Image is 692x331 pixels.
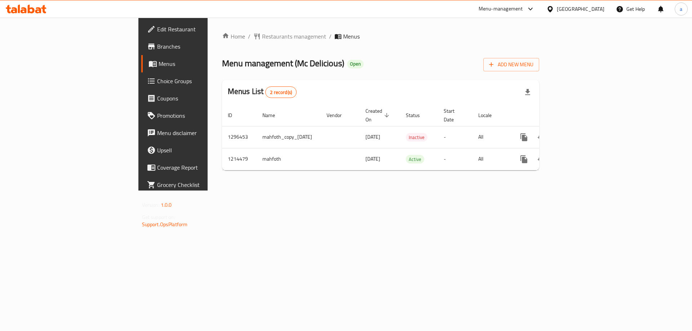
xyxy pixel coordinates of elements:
[444,107,464,124] span: Start Date
[222,55,344,71] span: Menu management ( Mc Delicious )
[347,61,364,67] span: Open
[262,32,326,41] span: Restaurants management
[479,5,523,13] div: Menu-management
[157,42,248,51] span: Branches
[141,159,254,176] a: Coverage Report
[228,86,297,98] h2: Menus List
[157,25,248,33] span: Edit Restaurant
[222,104,590,170] table: enhanced table
[327,111,351,120] span: Vendor
[406,155,424,164] span: Active
[159,59,248,68] span: Menus
[406,111,429,120] span: Status
[438,148,473,170] td: -
[157,146,248,155] span: Upsell
[141,38,254,55] a: Branches
[157,129,248,137] span: Menu disclaimer
[365,154,380,164] span: [DATE]
[141,21,254,38] a: Edit Restaurant
[141,90,254,107] a: Coupons
[141,107,254,124] a: Promotions
[533,129,550,146] button: Change Status
[257,126,321,148] td: mahfoth_copy_[DATE]
[257,148,321,170] td: mahfoth
[157,111,248,120] span: Promotions
[141,55,254,72] a: Menus
[161,200,172,210] span: 1.0.0
[483,58,539,71] button: Add New Menu
[519,84,536,101] div: Export file
[347,60,364,68] div: Open
[141,72,254,90] a: Choice Groups
[142,220,188,229] a: Support.OpsPlatform
[262,111,284,120] span: Name
[557,5,604,13] div: [GEOGRAPHIC_DATA]
[438,126,473,148] td: -
[266,89,296,96] span: 2 record(s)
[473,126,510,148] td: All
[157,94,248,103] span: Coupons
[142,200,160,210] span: Version:
[515,151,533,168] button: more
[473,148,510,170] td: All
[157,163,248,172] span: Coverage Report
[222,32,540,41] nav: breadcrumb
[253,32,326,41] a: Restaurants management
[515,129,533,146] button: more
[365,132,380,142] span: [DATE]
[265,86,297,98] div: Total records count
[510,104,590,126] th: Actions
[680,5,682,13] span: a
[406,133,427,142] span: Inactive
[157,180,248,189] span: Grocery Checklist
[489,60,533,69] span: Add New Menu
[141,124,254,142] a: Menu disclaimer
[141,142,254,159] a: Upsell
[478,111,501,120] span: Locale
[228,111,241,120] span: ID
[157,77,248,85] span: Choice Groups
[533,151,550,168] button: Change Status
[343,32,360,41] span: Menus
[329,32,332,41] li: /
[141,176,254,193] a: Grocery Checklist
[142,213,175,222] span: Get support on:
[365,107,391,124] span: Created On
